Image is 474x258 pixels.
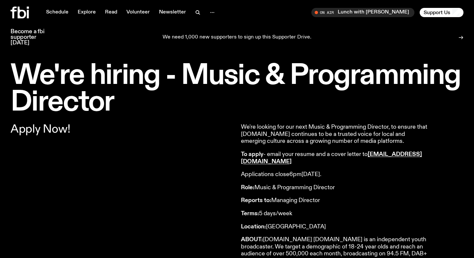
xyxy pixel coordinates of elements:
[101,8,121,17] a: Read
[241,184,431,192] p: Music & Programming Director
[11,63,463,116] h1: We're hiring - Music & Programming Director
[241,171,431,178] p: Applications close 6pm[DATE].
[241,211,259,217] strong: Terms:
[11,29,53,46] h3: Become a fbi supporter [DATE]
[122,8,154,17] a: Volunteer
[424,10,450,15] span: Support Us
[241,210,431,218] p: 5 days/week
[241,151,263,157] strong: To apply
[11,124,233,135] p: Apply Now!
[241,151,422,165] a: [EMAIL_ADDRESS][DOMAIN_NAME]
[241,124,431,145] p: We're looking for our next Music & Programming Director, to ensure that [DOMAIN_NAME] continues t...
[311,8,414,17] button: On AirLunch with [PERSON_NAME]
[241,224,266,230] strong: Location:
[420,8,463,17] button: Support Us
[74,8,100,17] a: Explore
[241,197,271,203] strong: Reports to:
[155,8,190,17] a: Newsletter
[241,237,263,243] strong: ABOUT:
[241,197,431,204] p: Managing Director
[241,223,431,231] p: [GEOGRAPHIC_DATA]
[163,35,311,40] p: We need 1,000 new supporters to sign up this Supporter Drive.
[42,8,72,17] a: Schedule
[241,185,254,191] strong: Role:
[241,151,431,165] p: - email your resume and a cover letter to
